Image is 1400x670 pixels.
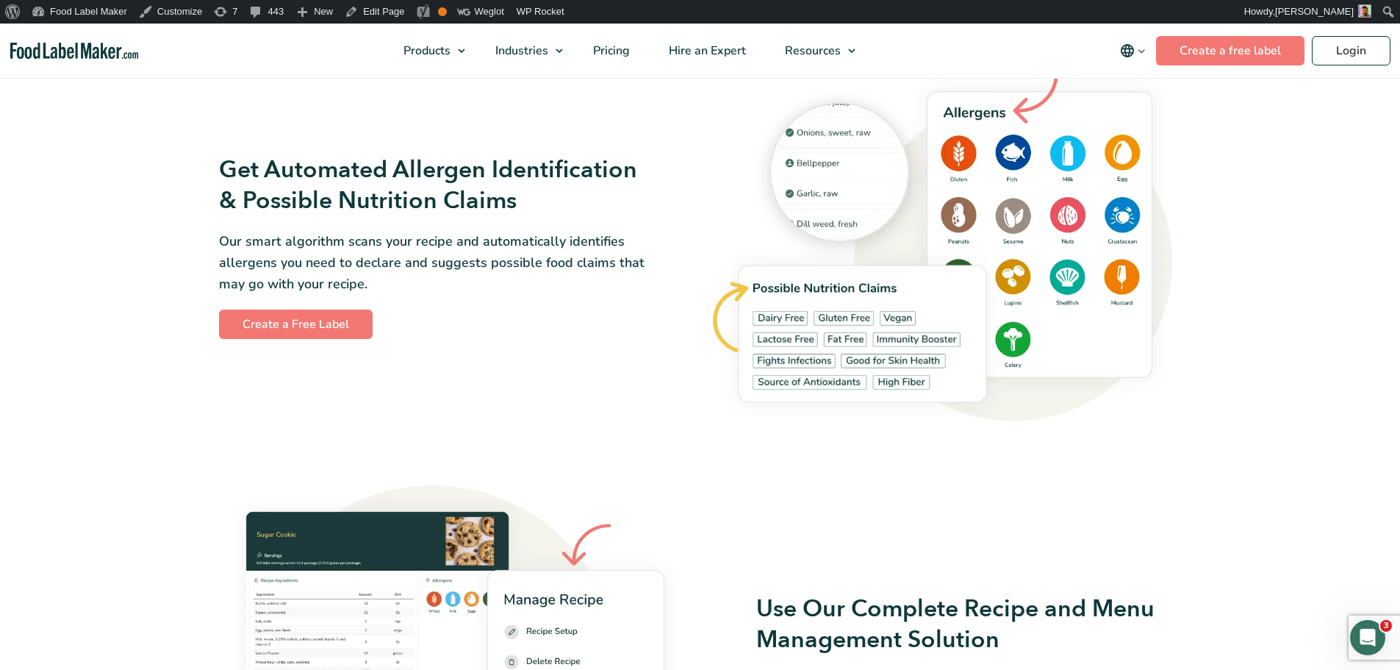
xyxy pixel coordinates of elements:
[756,594,1182,655] h3: Use Our Complete Recipe and Menu Management Solution
[650,24,762,78] a: Hire an Expert
[219,155,645,216] h3: Get Automated Allergen Identification & Possible Nutrition Claims
[476,24,570,78] a: Industries
[399,43,452,59] span: Products
[1350,620,1385,655] iframe: Intercom live chat
[219,310,373,339] a: Create a Free Label
[219,231,645,294] p: Our smart algorithm scans your recipe and automatically identifies allergens you need to declare ...
[780,43,842,59] span: Resources
[1312,36,1390,65] a: Login
[664,43,747,59] span: Hire an Expert
[384,24,473,78] a: Products
[574,24,646,78] a: Pricing
[491,43,550,59] span: Industries
[1275,6,1354,17] span: [PERSON_NAME]
[589,43,631,59] span: Pricing
[766,24,863,78] a: Resources
[438,7,447,16] div: OK
[1380,620,1392,632] span: 3
[1156,36,1304,65] a: Create a free label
